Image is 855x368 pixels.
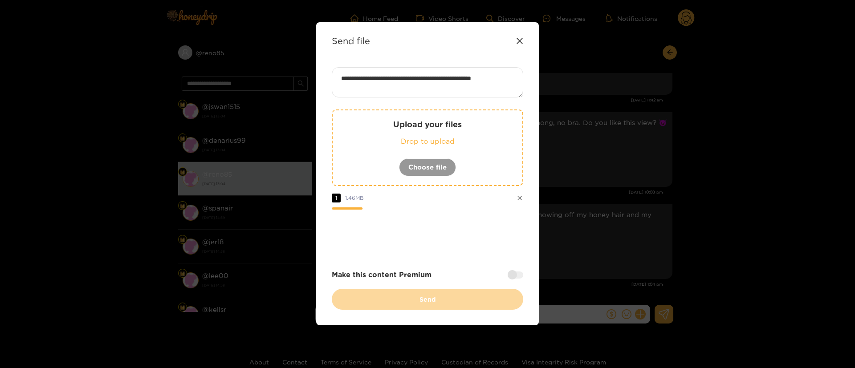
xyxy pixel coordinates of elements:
[332,194,341,202] span: 1
[332,270,432,280] strong: Make this content Premium
[399,158,456,176] button: Choose file
[345,195,364,201] span: 1.46 MB
[332,36,370,46] strong: Send file
[332,289,523,310] button: Send
[350,136,505,146] p: Drop to upload
[350,119,505,129] p: Upload your files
